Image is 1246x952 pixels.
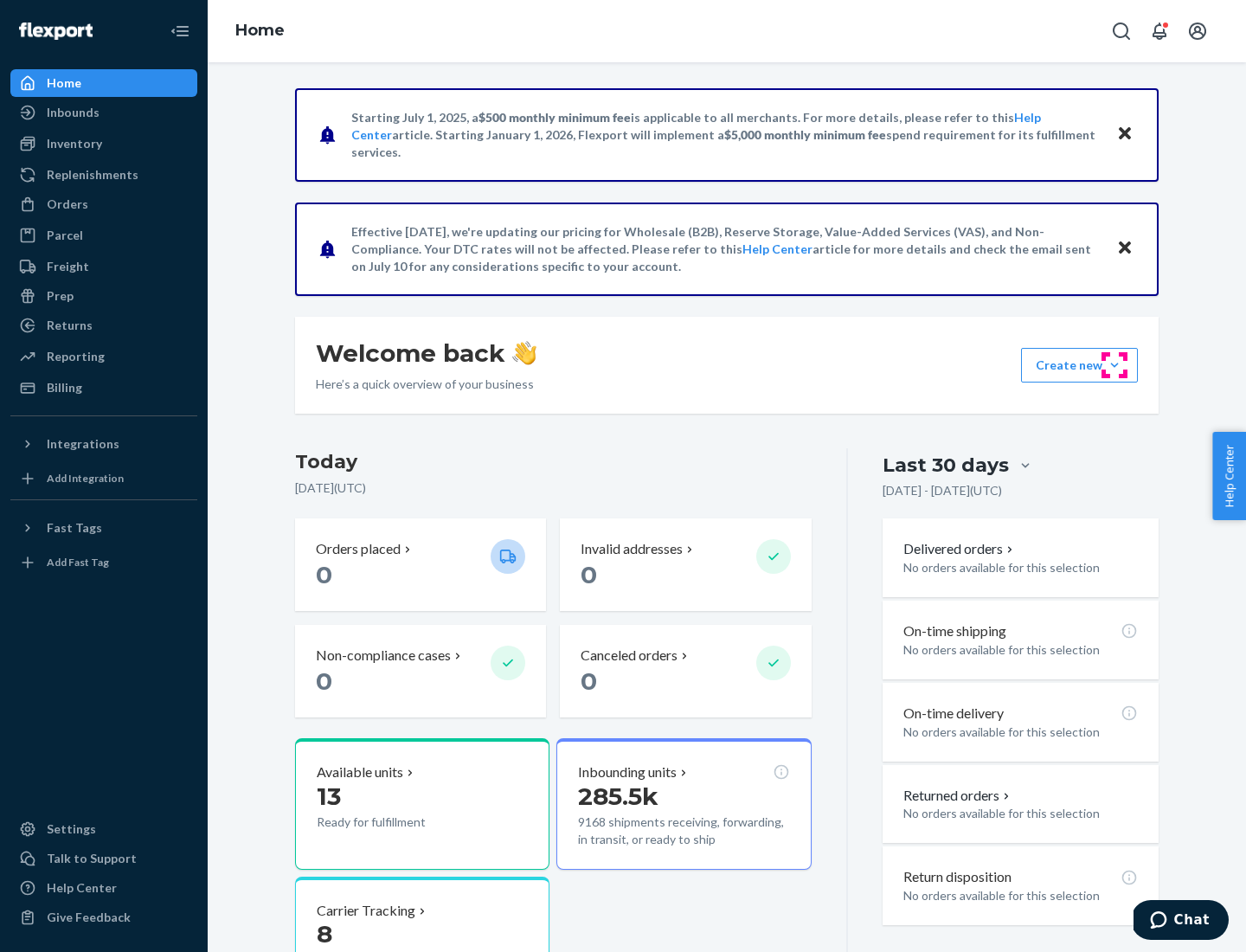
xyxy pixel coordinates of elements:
div: Add Integration [47,471,124,486]
a: Settings [10,815,197,843]
span: 285.5k [578,782,658,811]
p: Canceled orders [581,646,678,666]
a: Billing [10,374,197,402]
p: Here’s a quick overview of your business [316,376,536,393]
button: Fast Tags [10,514,197,542]
a: Inbounds [10,99,197,126]
p: No orders available for this selection [903,641,1138,659]
button: Give Feedback [10,904,197,931]
p: Invalid addresses [581,539,683,559]
button: Talk to Support [10,845,197,872]
button: Orders placed 0 [295,518,546,611]
a: Reporting [10,343,197,370]
div: Billing [47,379,82,396]
p: 9168 shipments receiving, forwarding, in transit, or ready to ship [578,814,789,848]
a: Orders [10,190,197,218]
button: Open notifications [1142,14,1177,48]
div: Returns [47,317,93,334]
p: No orders available for this selection [903,559,1138,576]
button: Inbounding units285.5k9168 shipments receiving, forwarding, in transit, or ready to ship [556,738,811,870]
span: 13 [317,782,341,811]
p: Ready for fulfillment [317,814,477,831]
button: Delivered orders [903,539,1017,559]
div: Talk to Support [47,850,137,867]
div: Reporting [47,348,105,365]
div: Settings [47,820,96,838]
button: Canceled orders 0 [560,625,811,717]
button: Close Navigation [163,14,197,48]
span: 0 [316,560,332,589]
a: Help Center [10,874,197,902]
iframe: Opens a widget where you can chat to one of our agents [1134,900,1229,943]
div: Home [47,74,81,92]
div: Integrations [47,435,119,453]
div: Freight [47,258,89,275]
span: $5,000 monthly minimum fee [724,127,886,142]
a: Inventory [10,130,197,158]
p: On-time shipping [903,621,1006,641]
p: No orders available for this selection [903,805,1138,822]
a: Home [235,21,285,40]
a: Prep [10,282,197,310]
div: Parcel [47,227,83,244]
p: Return disposition [903,867,1012,887]
button: Open Search Box [1104,14,1139,48]
div: Give Feedback [47,909,131,926]
a: Parcel [10,222,197,249]
p: [DATE] - [DATE] ( UTC ) [883,482,1002,499]
a: Help Center [742,241,812,256]
span: 0 [316,666,332,696]
button: Integrations [10,430,197,458]
a: Returns [10,312,197,339]
h3: Today [295,448,812,476]
ol: breadcrumbs [222,6,299,56]
p: Carrier Tracking [317,901,415,921]
div: Inventory [47,135,102,152]
span: 0 [581,666,597,696]
p: Starting July 1, 2025, a is applicable to all merchants. For more details, please refer to this a... [351,109,1100,161]
span: $500 monthly minimum fee [478,110,631,125]
div: Add Fast Tag [47,555,109,569]
p: [DATE] ( UTC ) [295,479,812,497]
p: No orders available for this selection [903,887,1138,904]
p: No orders available for this selection [903,724,1138,741]
img: Flexport logo [19,23,93,40]
button: Create new [1021,348,1138,383]
a: Replenishments [10,161,197,189]
button: Returned orders [903,786,1013,806]
p: Effective [DATE], we're updating our pricing for Wholesale (B2B), Reserve Storage, Value-Added Se... [351,223,1100,275]
div: Orders [47,196,88,213]
a: Home [10,69,197,97]
a: Freight [10,253,197,280]
p: Available units [317,762,403,782]
div: Last 30 days [883,452,1009,479]
h1: Welcome back [316,338,536,369]
button: Open account menu [1180,14,1215,48]
p: Orders placed [316,539,401,559]
img: hand-wave emoji [512,341,536,365]
button: Available units13Ready for fulfillment [295,738,549,870]
div: Prep [47,287,74,305]
button: Close [1114,122,1136,147]
button: Non-compliance cases 0 [295,625,546,717]
div: Fast Tags [47,519,102,537]
span: 0 [581,560,597,589]
button: Help Center [1212,432,1246,520]
div: Replenishments [47,166,138,183]
div: Inbounds [47,104,100,121]
p: On-time delivery [903,704,1004,724]
button: Close [1114,236,1136,261]
a: Add Integration [10,465,197,492]
button: Invalid addresses 0 [560,518,811,611]
span: 8 [317,919,332,949]
div: Help Center [47,879,117,897]
p: Non-compliance cases [316,646,451,666]
p: Inbounding units [578,762,677,782]
a: Add Fast Tag [10,549,197,576]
